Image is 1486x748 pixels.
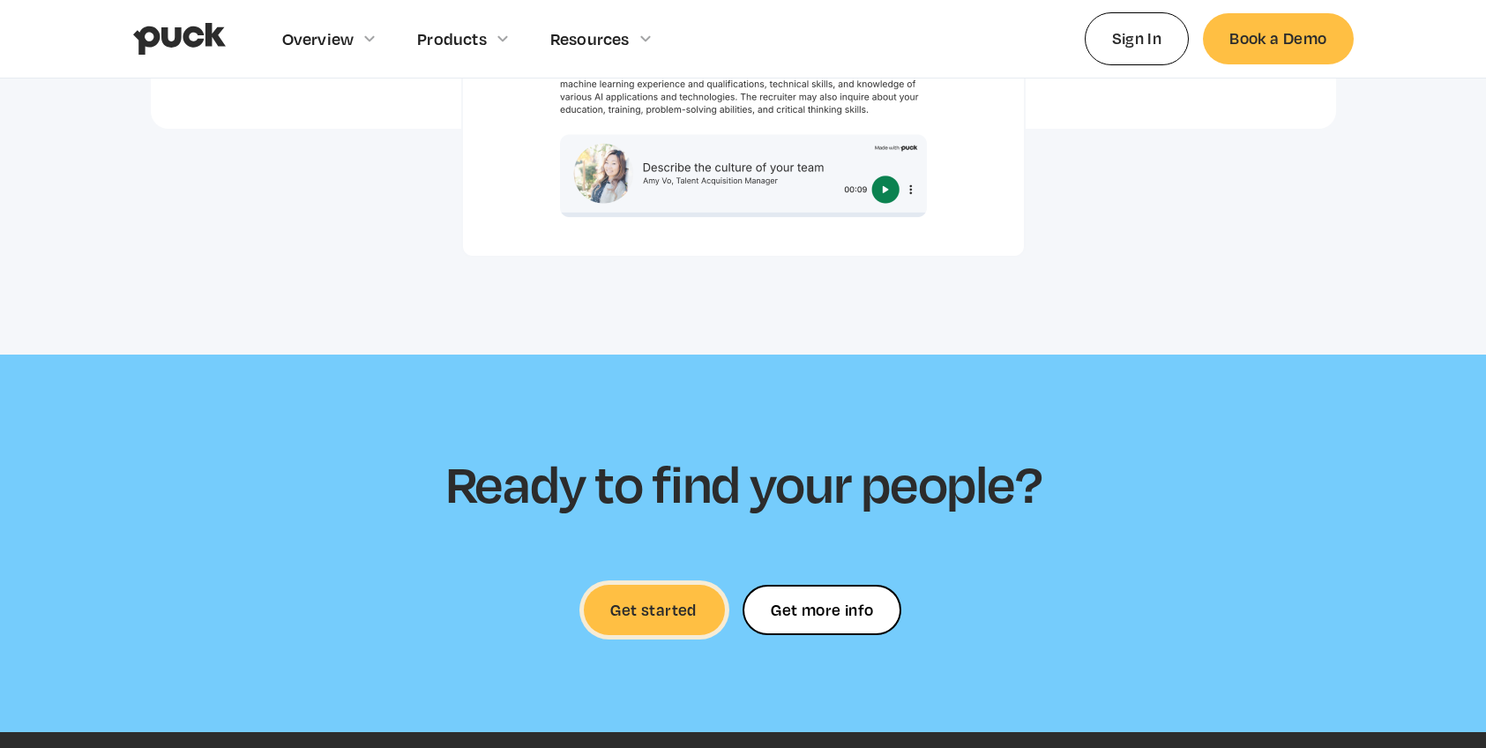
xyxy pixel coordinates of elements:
[417,29,487,49] div: Products
[550,29,630,49] div: Resources
[1203,13,1353,64] a: Book a Demo
[743,585,901,635] a: Get more info
[584,585,725,635] a: Get started
[445,452,1042,513] h2: Ready to find your people?
[743,585,901,635] form: Ready to find your people
[1085,12,1190,64] a: Sign In
[282,29,355,49] div: Overview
